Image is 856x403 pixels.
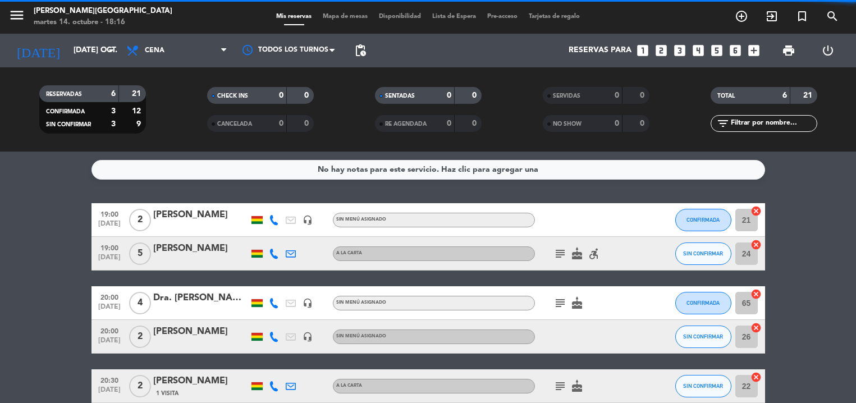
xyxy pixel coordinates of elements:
button: menu [8,7,25,28]
span: RESERVAR MESA [726,7,757,26]
span: Sin menú asignado [336,217,386,222]
span: Reserva especial [787,7,817,26]
span: A la carta [336,383,362,388]
button: SIN CONFIRMAR [675,242,731,265]
div: Dra. [PERSON_NAME] [PERSON_NAME] [153,291,249,305]
i: cancel [750,205,762,217]
div: [PERSON_NAME] [153,241,249,256]
span: Pre-acceso [482,13,523,20]
strong: 3 [111,107,116,115]
i: filter_list [716,117,730,130]
div: LOG OUT [808,34,848,67]
span: Cena [145,47,164,54]
button: CONFIRMADA [675,292,731,314]
span: [DATE] [95,386,123,399]
div: [PERSON_NAME][GEOGRAPHIC_DATA] [34,6,172,17]
button: SIN CONFIRMAR [675,326,731,348]
i: power_settings_new [821,44,835,57]
span: SERVIDAS [553,93,580,99]
i: cancel [750,239,762,250]
span: 2 [129,375,151,397]
span: TOTAL [717,93,735,99]
span: SIN CONFIRMAR [683,333,723,340]
span: [DATE] [95,254,123,267]
strong: 0 [615,120,619,127]
span: Reservas para [569,46,631,55]
strong: 21 [803,91,814,99]
i: headset_mic [303,215,313,225]
span: 19:00 [95,241,123,254]
span: 2 [129,209,151,231]
span: 20:00 [95,324,123,337]
span: pending_actions [354,44,367,57]
span: 5 [129,242,151,265]
span: A la carta [336,251,362,255]
i: arrow_drop_down [104,44,118,57]
span: 4 [129,292,151,314]
i: cake [570,296,584,310]
i: cancel [750,322,762,333]
div: [PERSON_NAME] [153,208,249,222]
span: Disponibilidad [373,13,427,20]
span: 20:30 [95,373,123,386]
span: BUSCAR [817,7,848,26]
i: looks_5 [709,43,724,58]
i: search [826,10,839,23]
span: SIN CONFIRMAR [683,250,723,257]
strong: 6 [782,91,787,99]
i: subject [553,379,567,393]
strong: 0 [447,120,451,127]
i: add_box [747,43,761,58]
span: Sin menú asignado [336,300,386,305]
i: looks_6 [728,43,743,58]
i: looks_one [635,43,650,58]
span: Lista de Espera [427,13,482,20]
i: [DATE] [8,38,68,63]
span: CANCELADA [217,121,252,127]
i: looks_4 [691,43,706,58]
i: subject [553,296,567,310]
strong: 0 [640,120,647,127]
strong: 21 [132,90,143,98]
span: CONFIRMADA [686,217,720,223]
strong: 0 [304,120,311,127]
span: print [782,44,795,57]
strong: 0 [279,120,283,127]
strong: 3 [111,120,116,128]
span: 19:00 [95,207,123,220]
i: add_circle_outline [735,10,748,23]
span: Mis reservas [271,13,317,20]
strong: 0 [279,91,283,99]
span: 1 Visita [156,389,178,398]
span: SENTADAS [385,93,415,99]
div: No hay notas para este servicio. Haz clic para agregar una [318,163,538,176]
strong: 0 [472,120,479,127]
span: SIN CONFIRMAR [683,383,723,389]
span: [DATE] [95,220,123,233]
span: SIN CONFIRMAR [46,122,91,127]
span: CHECK INS [217,93,248,99]
div: [PERSON_NAME] [153,324,249,339]
span: 2 [129,326,151,348]
strong: 0 [640,91,647,99]
strong: 12 [132,107,143,115]
div: martes 14. octubre - 18:16 [34,17,172,28]
span: WALK IN [757,7,787,26]
i: exit_to_app [765,10,779,23]
strong: 0 [472,91,479,99]
i: headset_mic [303,298,313,308]
input: Filtrar por nombre... [730,117,817,130]
span: CONFIRMADA [46,109,85,115]
i: headset_mic [303,332,313,342]
button: SIN CONFIRMAR [675,375,731,397]
span: [DATE] [95,303,123,316]
i: cancel [750,372,762,383]
span: NO SHOW [553,121,582,127]
div: [PERSON_NAME] [153,374,249,388]
button: CONFIRMADA [675,209,731,231]
i: cancel [750,288,762,300]
i: looks_3 [672,43,687,58]
strong: 0 [615,91,619,99]
strong: 9 [136,120,143,128]
i: cake [570,247,584,260]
